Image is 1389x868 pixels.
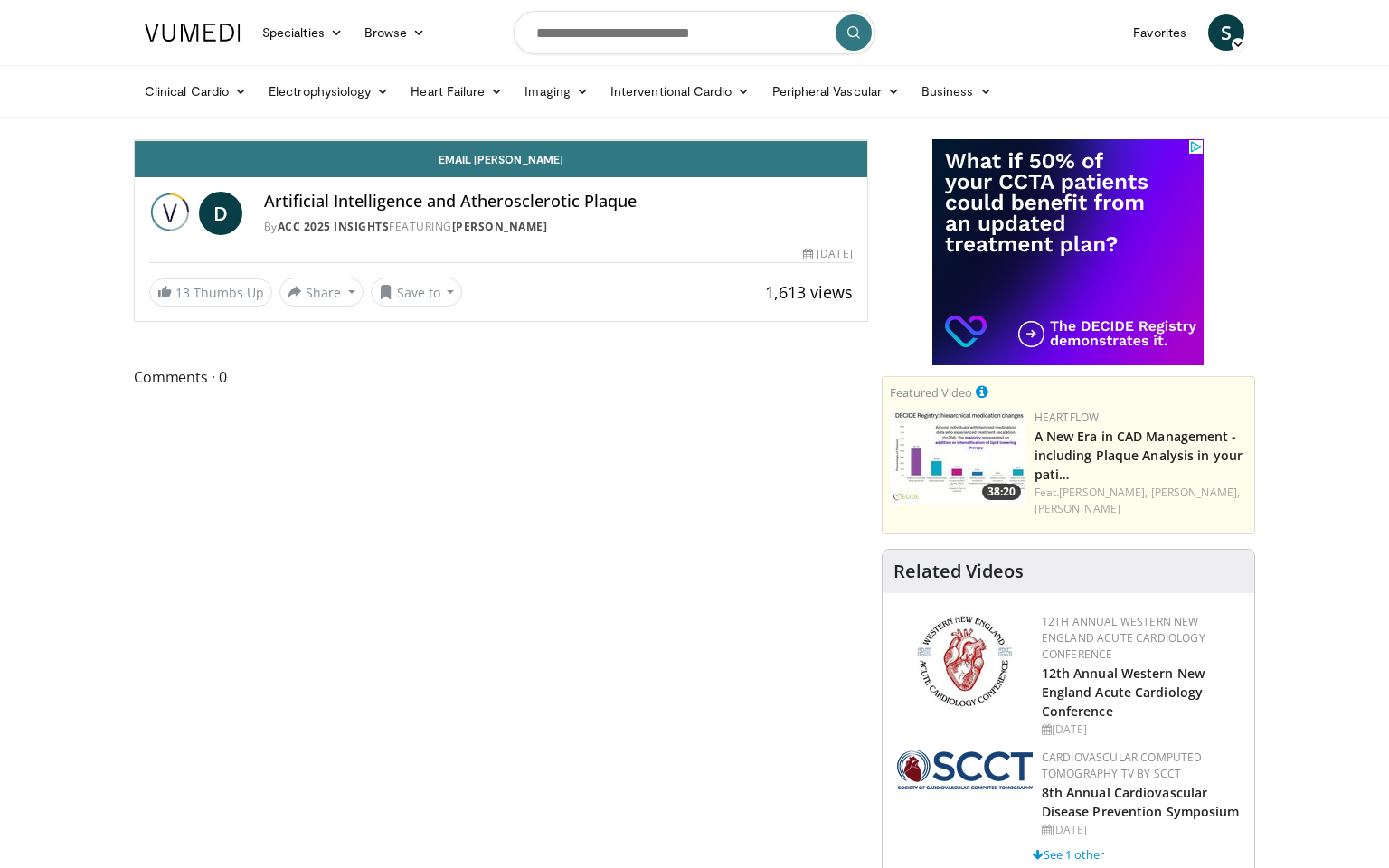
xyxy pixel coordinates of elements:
a: Electrophysiology [258,73,400,109]
img: 738d0e2d-290f-4d89-8861-908fb8b721dc.150x105_q85_crop-smart_upscale.jpg [890,410,1025,505]
span: 1,613 views [765,281,853,303]
span: 38:20 [982,484,1021,500]
a: Browse [354,14,437,51]
div: [DATE] [1042,722,1240,738]
a: [PERSON_NAME] [452,219,548,234]
a: 8th Annual Cardiovascular Disease Prevention Symposium [1042,784,1240,820]
div: By FEATURING [264,219,853,235]
a: ACC 2025 Insights [278,219,390,234]
a: Favorites [1122,14,1197,51]
a: 13 Thumbs Up [149,278,272,307]
a: See 1 other [1033,846,1104,863]
a: Imaging [514,73,600,109]
a: Heartflow [1035,410,1100,425]
a: D [199,192,242,235]
img: VuMedi Logo [145,24,241,42]
a: Interventional Cardio [600,73,761,109]
button: Save to [371,278,463,307]
iframe: Advertisement [932,139,1204,365]
span: Comments 0 [134,365,868,389]
div: Feat. [1035,485,1247,517]
a: A New Era in CAD Management - including Plaque Analysis in your pati… [1035,428,1243,483]
span: 13 [175,284,190,301]
a: [PERSON_NAME] [1035,501,1120,516]
a: 38:20 [890,410,1025,505]
a: Clinical Cardio [134,73,258,109]
a: S [1208,14,1244,51]
img: 51a70120-4f25-49cc-93a4-67582377e75f.png.150x105_q85_autocrop_double_scale_upscale_version-0.2.png [897,750,1033,789]
input: Search topics, interventions [514,11,875,54]
div: [DATE] [803,246,852,262]
button: Share [279,278,364,307]
a: 12th Annual Western New England Acute Cardiology Conference [1042,665,1205,720]
a: [PERSON_NAME], [1151,485,1240,500]
img: ACC 2025 Insights [149,192,192,235]
a: Email [PERSON_NAME] [135,141,867,177]
a: 12th Annual Western New England Acute Cardiology Conference [1042,614,1205,662]
img: 0954f259-7907-4053-a817-32a96463ecc8.png.150x105_q85_autocrop_double_scale_upscale_version-0.2.png [914,614,1015,709]
a: Specialties [251,14,354,51]
video-js: Video Player [135,140,867,141]
a: Cardiovascular Computed Tomography TV by SCCT [1042,750,1203,781]
a: Heart Failure [400,73,514,109]
h4: Related Videos [893,561,1024,582]
h4: Artificial Intelligence and Atherosclerotic Plaque [264,192,853,212]
small: Featured Video [890,384,972,401]
a: [PERSON_NAME], [1059,485,1148,500]
a: Business [911,73,1003,109]
div: [DATE] [1042,822,1240,838]
a: Peripheral Vascular [761,73,911,109]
